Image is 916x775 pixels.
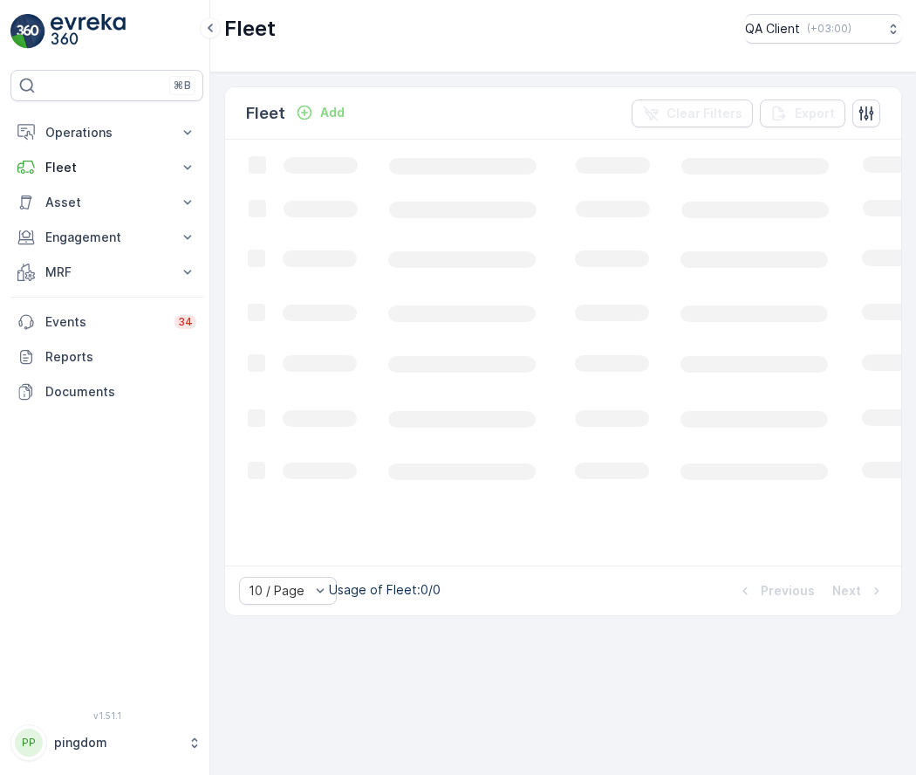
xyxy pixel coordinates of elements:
[10,14,45,49] img: logo
[51,14,126,49] img: logo_light-DOdMpM7g.png
[178,315,193,329] p: 34
[45,313,164,331] p: Events
[10,115,203,150] button: Operations
[45,194,168,211] p: Asset
[10,724,203,761] button: PPpingdom
[45,124,168,141] p: Operations
[10,255,203,290] button: MRF
[10,339,203,374] a: Reports
[246,101,285,126] p: Fleet
[666,105,742,122] p: Clear Filters
[45,264,168,281] p: MRF
[807,22,851,36] p: ( +03:00 )
[10,220,203,255] button: Engagement
[10,710,203,721] span: v 1.51.1
[45,383,196,401] p: Documents
[745,14,902,44] button: QA Client(+03:00)
[45,159,168,176] p: Fleet
[10,305,203,339] a: Events34
[832,582,861,600] p: Next
[320,104,345,121] p: Add
[831,580,887,601] button: Next
[735,580,817,601] button: Previous
[632,99,753,127] button: Clear Filters
[795,105,835,122] p: Export
[761,582,815,600] p: Previous
[289,102,352,123] button: Add
[10,185,203,220] button: Asset
[10,150,203,185] button: Fleet
[45,229,168,246] p: Engagement
[174,79,191,93] p: ⌘B
[329,581,441,599] p: Usage of Fleet : 0/0
[15,729,43,757] div: PP
[224,15,276,43] p: Fleet
[45,348,196,366] p: Reports
[745,20,800,38] p: QA Client
[54,734,179,751] p: pingdom
[760,99,845,127] button: Export
[10,374,203,409] a: Documents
